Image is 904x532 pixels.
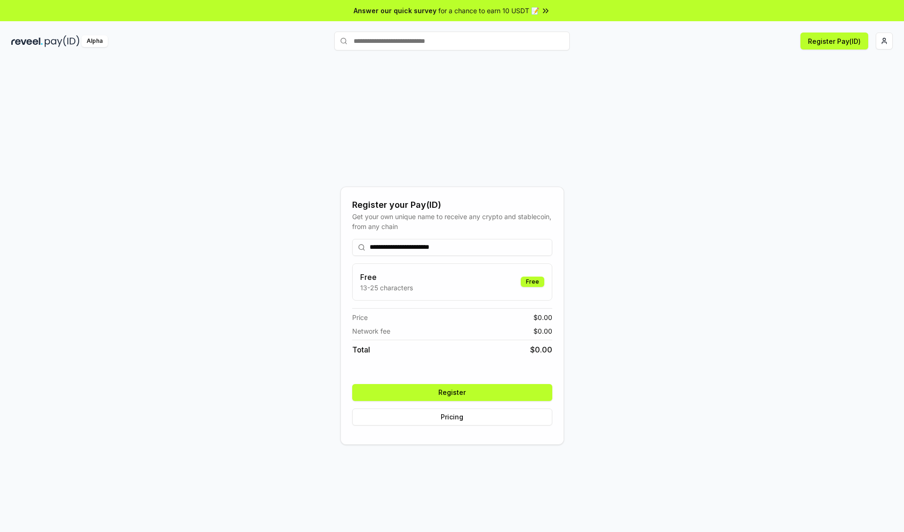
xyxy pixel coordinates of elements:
[45,35,80,47] img: pay_id
[352,326,390,336] span: Network fee
[800,33,868,49] button: Register Pay(ID)
[533,326,552,336] span: $ 0.00
[360,271,413,283] h3: Free
[354,6,436,16] span: Answer our quick survey
[521,277,544,287] div: Free
[352,409,552,426] button: Pricing
[438,6,539,16] span: for a chance to earn 10 USDT 📝
[360,283,413,293] p: 13-25 characters
[81,35,108,47] div: Alpha
[352,384,552,401] button: Register
[352,198,552,212] div: Register your Pay(ID)
[352,212,552,231] div: Get your own unique name to receive any crypto and stablecoin, from any chain
[530,344,552,355] span: $ 0.00
[11,35,43,47] img: reveel_dark
[352,312,368,322] span: Price
[533,312,552,322] span: $ 0.00
[352,344,370,355] span: Total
